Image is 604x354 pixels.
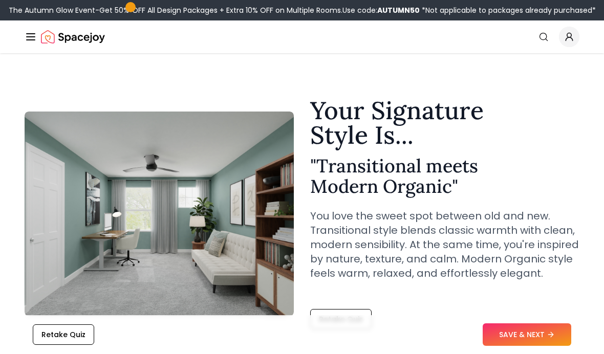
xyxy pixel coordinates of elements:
button: Retake Quiz [310,309,372,329]
img: Spacejoy Logo [41,27,105,47]
span: *Not applicable to packages already purchased* [420,5,596,15]
h2: " Transitional meets Modern Organic " [310,156,579,196]
p: You love the sweet spot between old and new. Transitional style blends classic warmth with clean,... [310,209,579,280]
div: The Autumn Glow Event-Get 50% OFF All Design Packages + Extra 10% OFF on Multiple Rooms. [9,5,596,15]
h1: Your Signature Style Is... [310,98,579,147]
button: SAVE & NEXT [483,323,571,346]
span: Use code: [342,5,420,15]
nav: Global [25,20,579,53]
a: Spacejoy [41,27,105,47]
button: Retake Quiz [33,324,94,345]
b: AUTUMN50 [377,5,420,15]
img: Transitional meets Modern Organic Style Example [25,112,294,316]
